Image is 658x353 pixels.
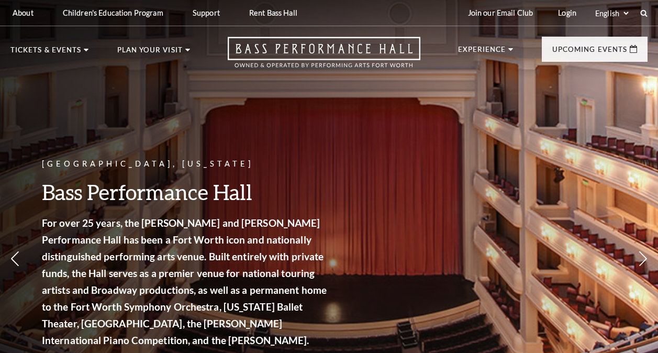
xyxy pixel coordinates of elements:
[552,46,627,59] p: Upcoming Events
[593,8,630,18] select: Select:
[42,179,330,205] h3: Bass Performance Hall
[193,8,220,17] p: Support
[63,8,163,17] p: Children's Education Program
[42,158,330,171] p: [GEOGRAPHIC_DATA], [US_STATE]
[10,47,81,59] p: Tickets & Events
[249,8,297,17] p: Rent Bass Hall
[42,217,327,346] strong: For over 25 years, the [PERSON_NAME] and [PERSON_NAME] Performance Hall has been a Fort Worth ico...
[117,47,183,59] p: Plan Your Visit
[458,46,506,59] p: Experience
[13,8,34,17] p: About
